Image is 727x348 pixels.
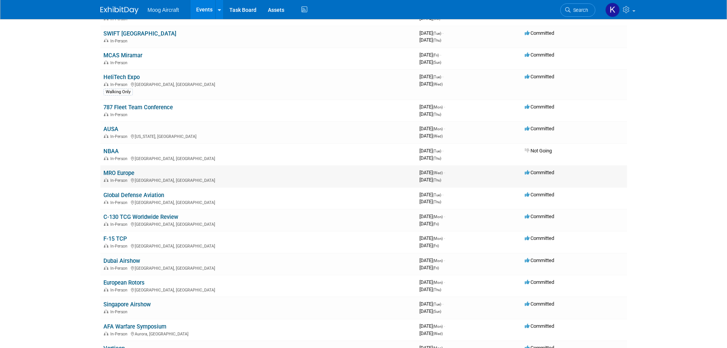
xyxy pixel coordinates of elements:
[103,199,413,205] div: [GEOGRAPHIC_DATA], [GEOGRAPHIC_DATA]
[103,133,413,139] div: [US_STATE], [GEOGRAPHIC_DATA]
[433,266,439,270] span: (Fri)
[103,235,127,242] a: F-15 TCP
[444,214,445,219] span: -
[433,259,443,263] span: (Mon)
[433,222,439,226] span: (Fri)
[419,59,441,65] span: [DATE]
[419,257,445,263] span: [DATE]
[525,301,554,307] span: Committed
[419,286,441,292] span: [DATE]
[433,200,441,204] span: (Thu)
[104,222,108,226] img: In-Person Event
[444,257,445,263] span: -
[525,279,554,285] span: Committed
[525,323,554,329] span: Committed
[104,134,108,138] img: In-Person Event
[571,7,588,13] span: Search
[419,308,441,314] span: [DATE]
[104,82,108,86] img: In-Person Event
[104,244,108,248] img: In-Person Event
[433,105,443,109] span: (Mon)
[560,3,595,17] a: Search
[100,6,139,14] img: ExhibitDay
[110,178,130,183] span: In-Person
[419,279,445,285] span: [DATE]
[103,286,413,293] div: [GEOGRAPHIC_DATA], [GEOGRAPHIC_DATA]
[433,60,441,65] span: (Sun)
[103,221,413,227] div: [GEOGRAPHIC_DATA], [GEOGRAPHIC_DATA]
[433,193,441,197] span: (Tue)
[433,53,439,57] span: (Fri)
[419,52,441,58] span: [DATE]
[419,30,443,36] span: [DATE]
[419,37,441,43] span: [DATE]
[110,244,130,249] span: In-Person
[104,39,108,42] img: In-Person Event
[419,214,445,219] span: [DATE]
[103,170,134,176] a: MRO Europe
[444,126,445,131] span: -
[110,39,130,44] span: In-Person
[103,323,166,330] a: AFA Warfare Symposium
[442,30,443,36] span: -
[433,31,441,36] span: (Tue)
[444,104,445,110] span: -
[104,178,108,182] img: In-Person Event
[444,279,445,285] span: -
[525,192,554,197] span: Committed
[103,89,133,95] div: Walking Only
[419,199,441,204] span: [DATE]
[104,200,108,204] img: In-Person Event
[444,323,445,329] span: -
[103,243,413,249] div: [GEOGRAPHIC_DATA], [GEOGRAPHIC_DATA]
[525,170,554,175] span: Committed
[110,222,130,227] span: In-Person
[103,192,164,199] a: Global Defense Aviation
[433,112,441,117] span: (Thu)
[419,192,443,197] span: [DATE]
[419,133,443,139] span: [DATE]
[433,149,441,153] span: (Tue)
[433,302,441,306] span: (Tue)
[103,104,173,111] a: 787 Fleet Team Conference
[605,3,620,17] img: Kelsey Blackley
[103,265,413,271] div: [GEOGRAPHIC_DATA], [GEOGRAPHIC_DATA]
[525,235,554,241] span: Committed
[525,52,554,58] span: Committed
[104,156,108,160] img: In-Person Event
[110,112,130,117] span: In-Person
[433,75,441,79] span: (Tue)
[442,74,443,79] span: -
[433,288,441,292] span: (Thu)
[419,177,441,183] span: [DATE]
[103,126,118,133] a: AUSA
[110,134,130,139] span: In-Person
[104,112,108,116] img: In-Person Event
[433,215,443,219] span: (Mon)
[419,330,443,336] span: [DATE]
[419,74,443,79] span: [DATE]
[525,148,552,154] span: Not Going
[433,236,443,241] span: (Mon)
[104,60,108,64] img: In-Person Event
[419,170,445,175] span: [DATE]
[440,52,441,58] span: -
[110,60,130,65] span: In-Person
[419,265,439,270] span: [DATE]
[444,170,445,175] span: -
[148,7,179,13] span: Moog Aircraft
[110,266,130,271] span: In-Person
[433,178,441,182] span: (Thu)
[419,81,443,87] span: [DATE]
[104,309,108,313] img: In-Person Event
[433,309,441,314] span: (Sun)
[433,324,443,329] span: (Mon)
[433,127,443,131] span: (Mon)
[442,148,443,154] span: -
[525,74,554,79] span: Committed
[104,266,108,270] img: In-Person Event
[110,309,130,314] span: In-Person
[419,243,439,248] span: [DATE]
[433,332,443,336] span: (Wed)
[442,301,443,307] span: -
